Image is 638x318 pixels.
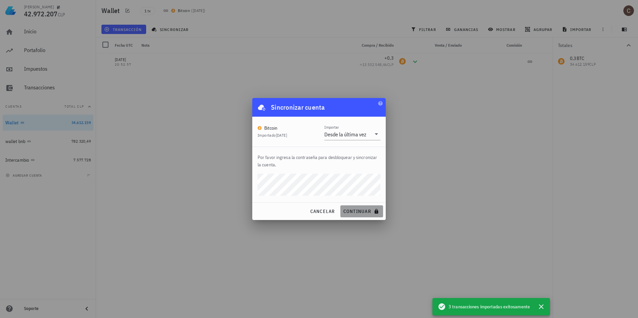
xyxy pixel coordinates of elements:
span: [DATE] [276,133,287,138]
button: continuar [340,205,383,217]
button: cancelar [307,205,337,217]
label: Importar [324,125,339,130]
div: ImportarDesde la última vez [324,129,380,140]
span: 3 transacciones importadas exitosamente [448,303,530,310]
p: Por favor ingresa la contraseña para desbloquear y sincronizar la cuenta. [258,154,380,168]
img: btc.svg [258,126,262,130]
span: cancelar [310,208,335,214]
div: Desde la última vez [324,131,366,138]
div: Bitcoin [264,125,278,131]
span: continuar [343,208,380,214]
span: Importado [258,133,287,138]
div: Sincronizar cuenta [271,102,325,113]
